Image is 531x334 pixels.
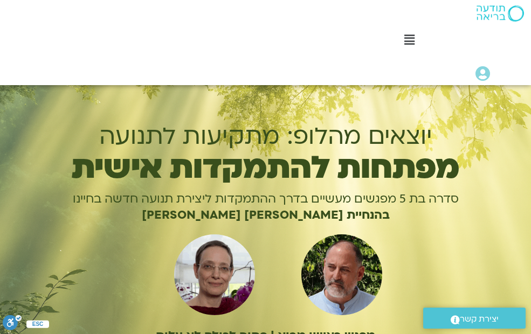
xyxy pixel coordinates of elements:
h1: יוצאים מהלופ: מתקיעות לתנועה [32,123,499,150]
p: סדרה בת 5 מפגשים מעשיים בדרך ההתמקדות ליצירת תנועה חדשה בחיינו [32,191,499,207]
img: תודעה בריאה [477,5,524,22]
span: יצירת קשר [460,312,499,326]
h1: מפתחות להתמקדות אישית [32,156,499,180]
b: בהנחיית [PERSON_NAME] [PERSON_NAME] [142,207,390,223]
a: יצירת קשר [423,308,526,329]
